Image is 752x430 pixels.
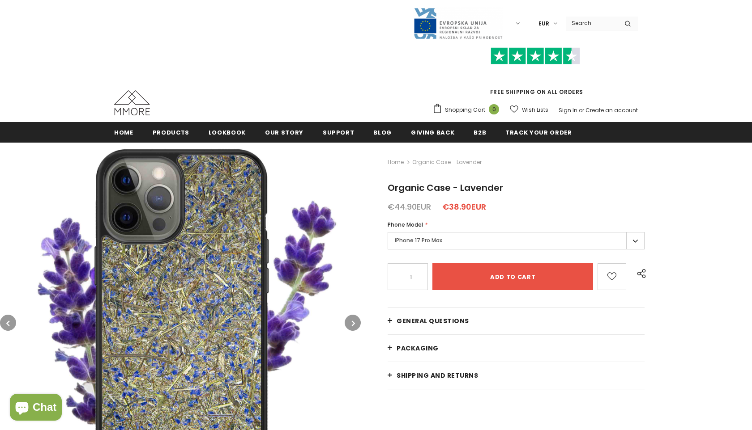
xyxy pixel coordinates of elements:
[432,64,638,88] iframe: Customer reviews powered by Trustpilot
[388,335,645,362] a: PACKAGING
[489,104,499,114] span: 0
[388,221,423,228] span: Phone Model
[397,344,439,353] span: PACKAGING
[153,122,189,142] a: Products
[445,105,485,114] span: Shopping Cart
[510,102,548,118] a: Wish Lists
[505,122,572,142] a: Track your order
[7,394,64,423] inbox-online-store-chat: Shopify online store chat
[474,128,486,137] span: B2B
[114,122,133,142] a: Home
[388,232,645,249] label: iPhone 17 Pro Max
[432,263,593,290] input: Add to cart
[566,17,618,30] input: Search Site
[491,47,580,65] img: Trust Pilot Stars
[388,181,503,194] span: Organic Case - Lavender
[209,122,246,142] a: Lookbook
[323,122,355,142] a: support
[114,90,150,115] img: MMORE Cases
[505,128,572,137] span: Track your order
[474,122,486,142] a: B2B
[323,128,355,137] span: support
[209,128,246,137] span: Lookbook
[388,201,431,212] span: €44.90EUR
[411,122,454,142] a: Giving back
[538,19,549,28] span: EUR
[373,122,392,142] a: Blog
[388,362,645,389] a: Shipping and returns
[265,128,303,137] span: Our Story
[432,51,638,96] span: FREE SHIPPING ON ALL ORDERS
[388,157,404,168] a: Home
[579,106,584,114] span: or
[265,122,303,142] a: Our Story
[411,128,454,137] span: Giving back
[559,106,577,114] a: Sign In
[397,316,469,325] span: General Questions
[413,7,503,40] img: Javni Razpis
[388,308,645,334] a: General Questions
[373,128,392,137] span: Blog
[153,128,189,137] span: Products
[585,106,638,114] a: Create an account
[432,103,504,117] a: Shopping Cart 0
[522,105,548,114] span: Wish Lists
[397,371,478,380] span: Shipping and returns
[413,19,503,27] a: Javni Razpis
[412,157,482,168] span: Organic Case - Lavender
[114,128,133,137] span: Home
[442,201,486,212] span: €38.90EUR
